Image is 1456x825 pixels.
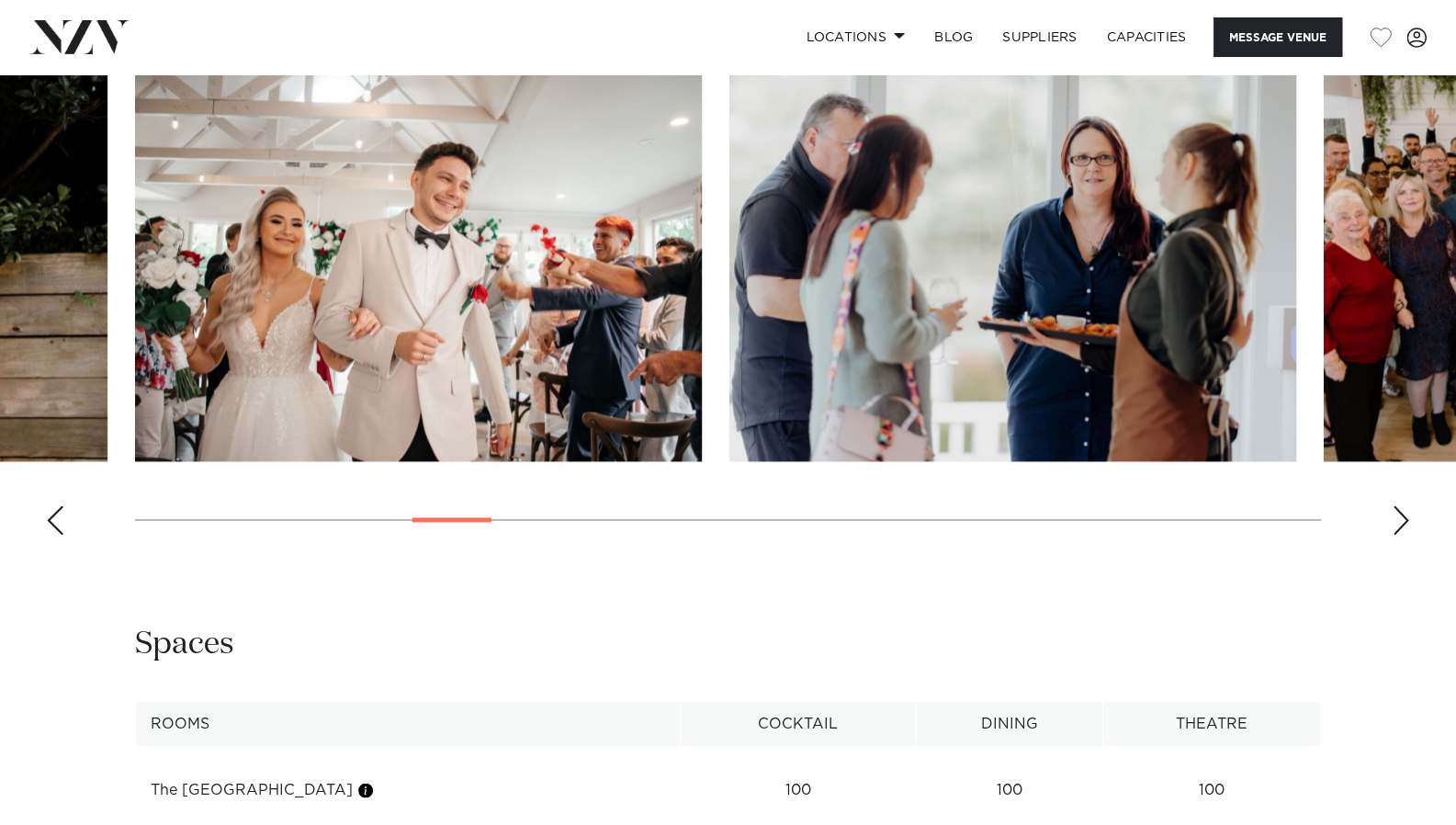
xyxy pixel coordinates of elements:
[680,767,916,812] td: 100
[1213,17,1342,57] button: Message Venue
[1102,767,1321,812] td: 100
[916,701,1102,746] th: Dining
[988,17,1091,57] a: SUPPLIERS
[791,17,920,57] a: Locations
[135,45,702,461] swiper-slide: 8 / 30
[29,20,130,53] img: nzv-logo.png
[1092,17,1202,57] a: Capacities
[1102,701,1321,746] th: Theatre
[136,701,681,746] th: Rooms
[916,767,1102,812] td: 100
[729,45,1296,461] swiper-slide: 9 / 30
[135,623,234,664] h2: Spaces
[680,701,916,746] th: Cocktail
[136,767,681,812] td: The [GEOGRAPHIC_DATA]
[920,17,988,57] a: BLOG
